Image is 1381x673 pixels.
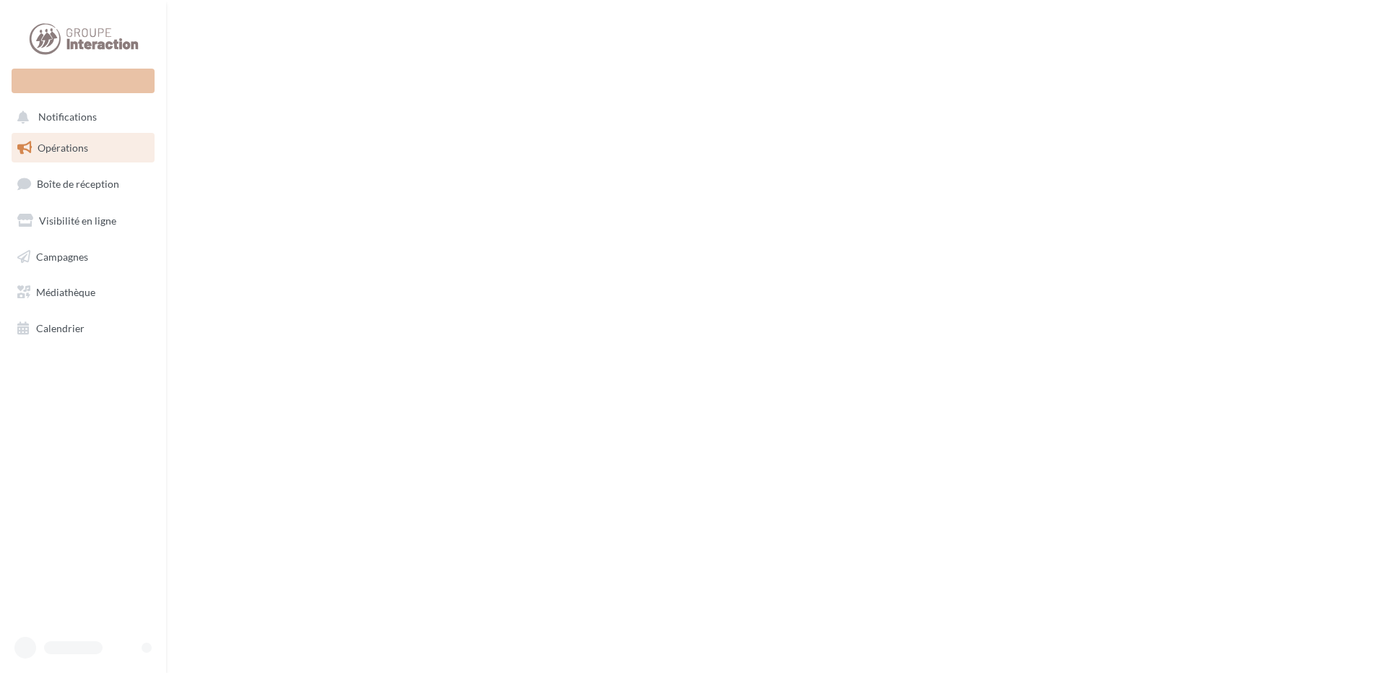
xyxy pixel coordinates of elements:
[9,206,157,236] a: Visibilité en ligne
[37,178,119,190] span: Boîte de réception
[36,250,88,262] span: Campagnes
[9,277,157,308] a: Médiathèque
[9,133,157,163] a: Opérations
[38,111,97,123] span: Notifications
[39,214,116,227] span: Visibilité en ligne
[36,286,95,298] span: Médiathèque
[38,142,88,154] span: Opérations
[12,69,155,93] div: Nouvelle campagne
[9,313,157,344] a: Calendrier
[9,242,157,272] a: Campagnes
[36,322,85,334] span: Calendrier
[9,168,157,199] a: Boîte de réception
